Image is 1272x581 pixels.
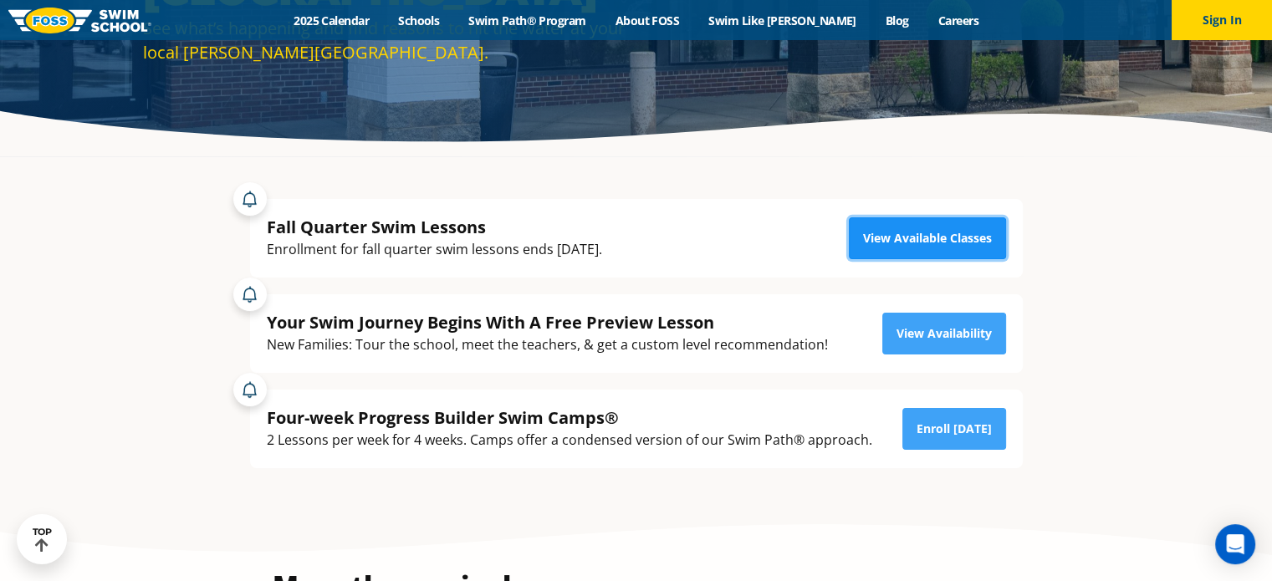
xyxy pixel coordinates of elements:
a: Swim Path® Program [454,13,600,28]
div: See what’s happening and find reasons to hit the water at your local [PERSON_NAME][GEOGRAPHIC_DATA]. [143,16,628,64]
div: Four-week Progress Builder Swim Camps® [267,406,872,429]
a: Blog [871,13,923,28]
div: 2 Lessons per week for 4 weeks. Camps offer a condensed version of our Swim Path® approach. [267,429,872,451]
a: View Availability [882,313,1006,354]
a: Careers [923,13,993,28]
div: New Families: Tour the school, meet the teachers, & get a custom level recommendation! [267,334,828,356]
div: Fall Quarter Swim Lessons [267,216,602,238]
a: Schools [384,13,454,28]
a: Swim Like [PERSON_NAME] [694,13,871,28]
div: Enrollment for fall quarter swim lessons ends [DATE]. [267,238,602,261]
a: About FOSS [600,13,694,28]
a: 2025 Calendar [279,13,384,28]
div: TOP [33,527,52,553]
img: FOSS Swim School Logo [8,8,151,33]
a: Enroll [DATE] [902,408,1006,450]
a: View Available Classes [849,217,1006,259]
div: Open Intercom Messenger [1215,524,1255,564]
div: Your Swim Journey Begins With A Free Preview Lesson [267,311,828,334]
